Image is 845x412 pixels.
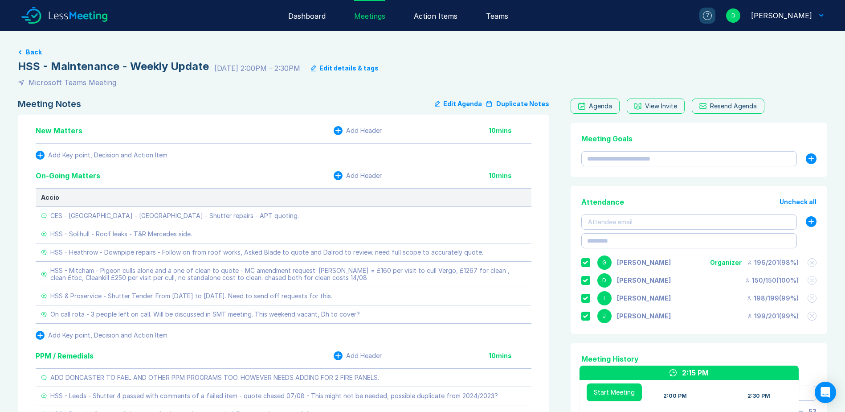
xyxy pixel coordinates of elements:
[597,291,612,305] div: I
[36,331,167,340] button: Add Key point, Decision and Action Item
[50,231,192,238] div: HSS - Solihull - Roof leaks - T&R Mercedes side.
[36,170,100,181] div: On-Going Matters
[726,8,740,23] div: D
[50,212,299,219] div: CES - [GEOGRAPHIC_DATA] - [GEOGRAPHIC_DATA] - Shutter repairs - APT quoting.
[597,309,612,323] div: J
[617,313,671,320] div: Jonny Welbourn
[36,151,167,160] button: Add Key point, Decision and Action Item
[747,313,799,320] div: 199 / 201 ( 99 %)
[50,267,526,281] div: HSS - Mitcham - Pigeon culls alone and a one of clean to quote - MC amendment request. [PERSON_NA...
[663,392,687,400] div: 2:00 PM
[745,277,799,284] div: 150 / 150 ( 100 %)
[617,259,671,266] div: Gemma White
[587,383,642,401] button: Start Meeting
[50,392,498,400] div: HSS - Leeds - Shutter 4 passed with comments of a failed item - quote chased 07/08 - This might n...
[710,259,742,266] div: Organizer
[747,392,770,400] div: 2:30 PM
[689,8,715,24] a: ?
[597,255,612,270] div: G
[581,354,816,364] div: Meeting History
[18,49,827,56] a: Back
[50,311,360,318] div: On call rota - 3 people left on call. Will be discussed in SMT meeting. This weekend vacant, Dh t...
[597,273,612,288] div: D
[581,133,816,144] div: Meeting Goals
[48,152,167,159] div: Add Key point, Decision and Action Item
[41,194,526,201] div: Accio
[581,197,624,207] div: Attendance
[589,103,612,110] div: Agenda
[617,295,671,302] div: Iain Parnell
[710,103,757,110] div: Resend Agenda
[50,374,379,381] div: ADD DONCASTER TO FAEL AND OTHER PPM PROGRAMS TOO. HOWEVER NEEDS ADDING FOR 2 FIRE PANELS.
[36,125,82,136] div: New Matters
[489,352,531,359] div: 10 mins
[703,11,712,20] div: ?
[747,259,799,266] div: 196 / 201 ( 98 %)
[489,172,531,179] div: 10 mins
[346,127,382,134] div: Add Header
[627,99,685,114] button: View Invite
[334,126,382,135] button: Add Header
[617,277,671,284] div: David Hayter
[815,382,836,403] div: Open Intercom Messenger
[435,99,482,109] button: Edit Agenda
[18,99,81,109] div: Meeting Notes
[214,63,300,74] div: [DATE] 2:00PM - 2:30PM
[311,65,379,72] button: Edit details & tags
[18,59,209,74] div: HSS - Maintenance - Weekly Update
[334,171,382,180] button: Add Header
[645,103,677,110] div: View Invite
[29,77,116,88] div: Microsoft Teams Meeting
[682,367,709,378] div: 2:15 PM
[50,249,483,256] div: HSS - Heathrow - Downpipe repairs - Follow on from roof works, Asked Blade to quote and Dalrod to...
[346,352,382,359] div: Add Header
[346,172,382,179] div: Add Header
[486,99,549,109] button: Duplicate Notes
[36,350,94,361] div: PPM / Remedials
[50,293,332,300] div: HSS & Proservice - Shutter Tender. From [DATE] to [DATE]. Need to send off requests for this.
[751,10,812,21] div: David Hayter
[48,332,167,339] div: Add Key point, Decision and Action Item
[489,127,531,134] div: 10 mins
[26,49,42,56] button: Back
[319,65,379,72] div: Edit details & tags
[334,351,382,360] button: Add Header
[780,198,816,206] button: Uncheck all
[692,99,764,114] button: Resend Agenda
[571,99,620,114] a: Agenda
[747,295,799,302] div: 198 / 199 ( 99 %)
